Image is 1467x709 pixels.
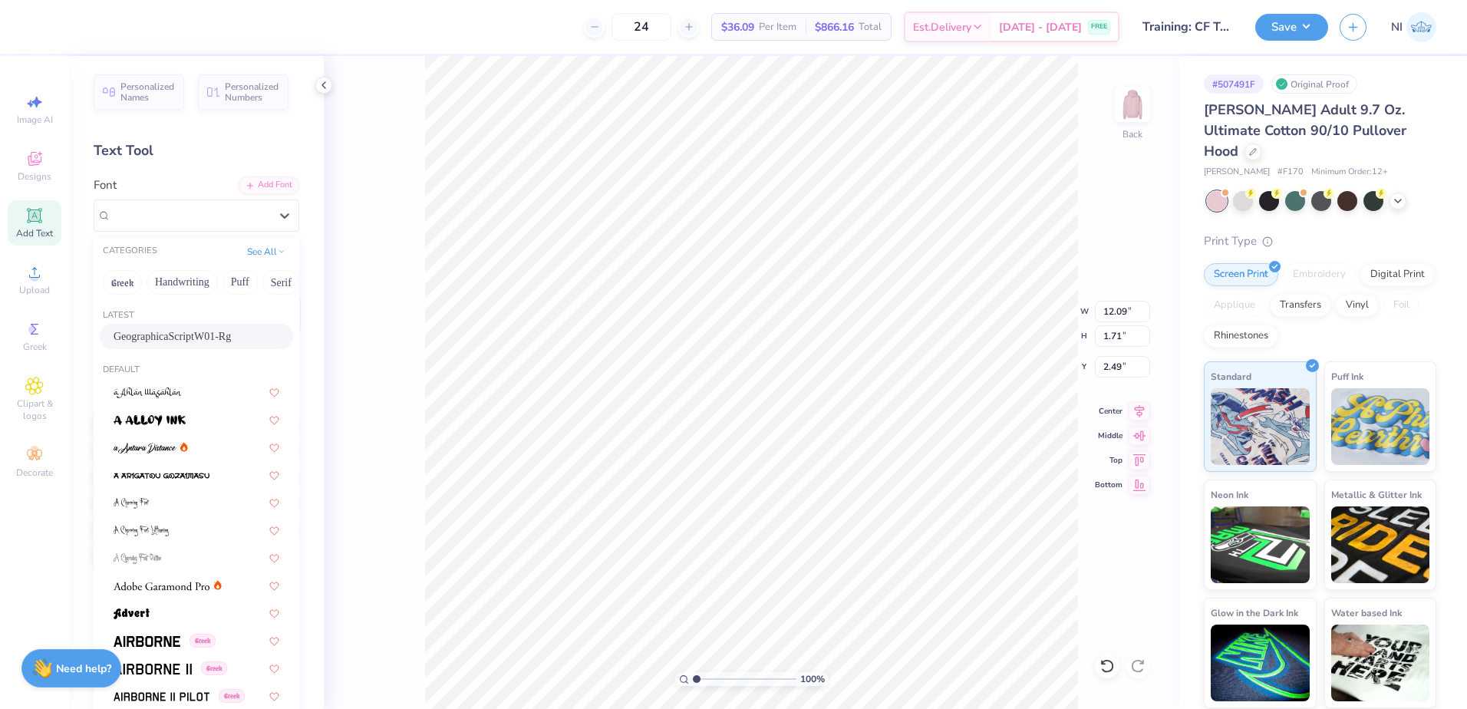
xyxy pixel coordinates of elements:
[1211,506,1310,583] img: Neon Ink
[147,270,218,295] button: Handwriting
[1095,480,1123,490] span: Bottom
[16,467,53,479] span: Decorate
[815,19,854,35] span: $866.16
[1204,232,1436,250] div: Print Type
[242,244,290,259] button: See All
[223,270,258,295] button: Puff
[1331,368,1363,384] span: Puff Ink
[114,664,192,674] img: Airborne II
[94,140,299,161] div: Text Tool
[1204,294,1265,317] div: Applique
[1204,74,1264,94] div: # 507491F
[8,397,61,422] span: Clipart & logos
[1383,294,1419,317] div: Foil
[16,227,53,239] span: Add Text
[1211,486,1248,503] span: Neon Ink
[1211,388,1310,465] img: Standard
[1277,166,1304,179] span: # F170
[800,672,825,686] span: 100 %
[114,526,169,536] img: A Charming Font Leftleaning
[23,341,47,353] span: Greek
[114,443,176,453] img: a Antara Distance
[612,13,671,41] input: – –
[94,309,299,322] div: Latest
[1331,486,1422,503] span: Metallic & Glitter Ink
[19,284,50,296] span: Upload
[94,364,299,377] div: Default
[1391,18,1403,36] span: NI
[114,581,209,592] img: Adobe Garamond Pro
[56,661,111,676] strong: Need help?
[225,81,279,103] span: Personalized Numbers
[103,270,142,295] button: Greek
[1331,605,1402,621] span: Water based Ink
[1406,12,1436,42] img: Nicole Isabelle Dimla
[1271,74,1357,94] div: Original Proof
[1091,21,1107,32] span: FREE
[1123,127,1142,141] div: Back
[913,19,971,35] span: Est. Delivery
[190,634,216,648] span: Greek
[1204,263,1278,286] div: Screen Print
[114,608,150,619] img: Advert
[1270,294,1331,317] div: Transfers
[114,328,231,345] span: GeographicaScriptW01-Rg
[1336,294,1379,317] div: Vinyl
[1204,325,1278,348] div: Rhinestones
[114,470,209,481] img: a Arigatou Gozaimasu
[114,636,180,647] img: Airborne
[201,661,227,675] span: Greek
[721,19,754,35] span: $36.09
[94,176,117,194] label: Font
[1095,406,1123,417] span: Center
[1331,506,1430,583] img: Metallic & Glitter Ink
[120,81,175,103] span: Personalized Names
[1331,388,1430,465] img: Puff Ink
[1283,263,1356,286] div: Embroidery
[114,691,209,702] img: Airborne II Pilot
[1360,263,1435,286] div: Digital Print
[1391,12,1436,42] a: NI
[239,176,299,194] div: Add Font
[1131,12,1244,42] input: Untitled Design
[114,498,150,509] img: A Charming Font
[219,689,245,703] span: Greek
[1255,14,1328,41] button: Save
[1095,430,1123,441] span: Middle
[1117,89,1148,120] img: Back
[759,19,796,35] span: Per Item
[1095,455,1123,466] span: Top
[999,19,1082,35] span: [DATE] - [DATE]
[1204,166,1270,179] span: [PERSON_NAME]
[1211,368,1251,384] span: Standard
[114,387,182,398] img: a Ahlan Wasahlan
[1211,625,1310,701] img: Glow in the Dark Ink
[1204,101,1406,160] span: [PERSON_NAME] Adult 9.7 Oz. Ultimate Cotton 90/10 Pullover Hood
[103,245,157,258] div: CATEGORIES
[1211,605,1298,621] span: Glow in the Dark Ink
[114,553,161,564] img: A Charming Font Outline
[262,270,300,295] button: Serif
[18,170,51,183] span: Designs
[114,415,186,426] img: a Alloy Ink
[1311,166,1388,179] span: Minimum Order: 12 +
[17,114,53,126] span: Image AI
[1331,625,1430,701] img: Water based Ink
[859,19,882,35] span: Total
